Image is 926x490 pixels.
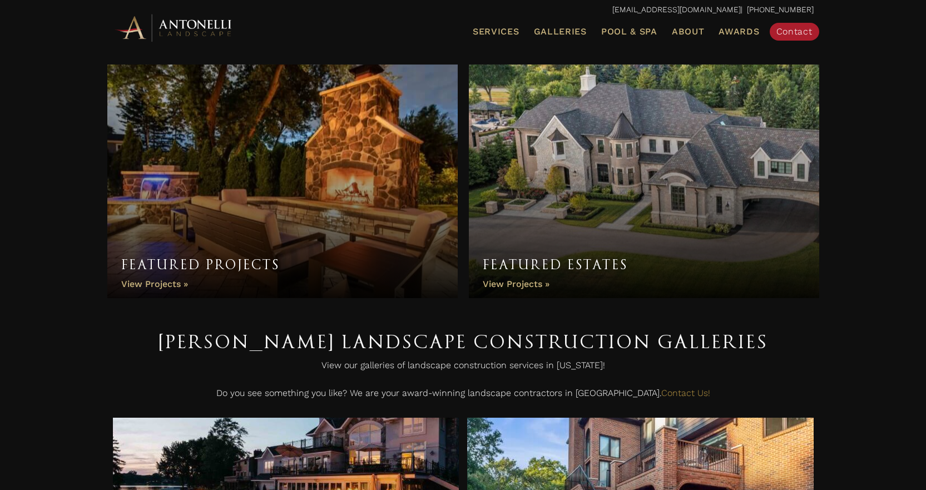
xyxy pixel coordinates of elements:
[770,23,819,41] a: Contact
[113,357,814,379] p: View our galleries of landscape construction services in [US_STATE]!
[113,12,235,43] img: Antonelli Horizontal Logo
[661,388,710,398] a: Contact Us!
[534,26,587,37] span: Galleries
[473,27,519,36] span: Services
[719,26,759,37] span: Awards
[113,326,814,357] h1: [PERSON_NAME] Landscape Construction Galleries
[601,26,657,37] span: Pool & Spa
[529,24,591,39] a: Galleries
[776,26,813,37] span: Contact
[714,24,764,39] a: Awards
[612,5,741,14] a: [EMAIL_ADDRESS][DOMAIN_NAME]
[667,24,709,39] a: About
[468,24,524,39] a: Services
[597,24,662,39] a: Pool & Spa
[113,3,814,17] p: | [PHONE_NUMBER]
[113,385,814,407] p: Do you see something you like? We are your award-winning landscape contractors in [GEOGRAPHIC_DATA].
[672,27,705,36] span: About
